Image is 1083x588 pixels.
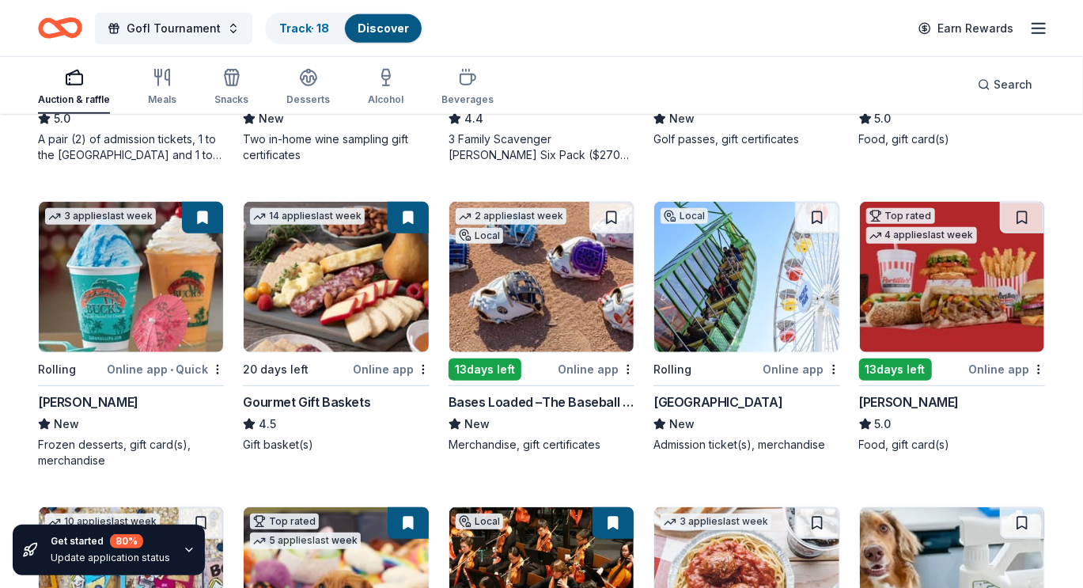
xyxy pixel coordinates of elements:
[859,393,960,412] div: [PERSON_NAME]
[214,62,248,114] button: Snacks
[51,534,170,548] div: Get started
[286,62,330,114] button: Desserts
[859,437,1045,453] div: Food, gift card(s)
[38,9,82,47] a: Home
[250,514,319,529] div: Top rated
[909,14,1023,43] a: Earn Rewards
[95,13,252,44] button: Gofl Tournament
[358,21,409,35] a: Discover
[653,360,691,379] div: Rolling
[859,131,1045,147] div: Food, gift card(s)
[38,93,110,106] div: Auction & raffle
[661,514,771,530] div: 3 applies last week
[243,393,370,412] div: Gourmet Gift Baskets
[45,208,156,225] div: 3 applies last week
[464,109,483,128] span: 4.4
[38,201,224,469] a: Image for Bahama Buck's3 applieslast weekRollingOnline app•Quick[PERSON_NAME]NewFrozen desserts, ...
[148,62,176,114] button: Meals
[653,437,839,453] div: Admission ticket(s), merchandise
[250,208,365,225] div: 14 applies last week
[653,201,839,453] a: Image for Pacific ParkLocalRollingOnline app[GEOGRAPHIC_DATA]NewAdmission ticket(s), merchandise
[763,359,840,379] div: Online app
[558,359,634,379] div: Online app
[449,358,521,381] div: 13 days left
[38,437,224,469] div: Frozen desserts, gift card(s), merchandise
[39,202,223,352] img: Image for Bahama Buck's
[449,202,634,352] img: Image for Bases Loaded –The Baseball and Softball Superstore
[107,359,224,379] div: Online app Quick
[265,13,423,44] button: Track· 18Discover
[866,227,977,244] div: 4 applies last week
[653,393,782,412] div: [GEOGRAPHIC_DATA]
[994,75,1032,94] span: Search
[38,360,76,379] div: Rolling
[127,19,221,38] span: Gofl Tournament
[243,360,309,379] div: 20 days left
[968,359,1045,379] div: Online app
[654,202,839,352] img: Image for Pacific Park
[259,109,284,128] span: New
[965,69,1045,101] button: Search
[449,201,634,453] a: Image for Bases Loaded –The Baseball and Softball Superstore2 applieslast weekLocal13days leftOnl...
[279,21,329,35] a: Track· 18
[368,62,403,114] button: Alcohol
[449,131,634,163] div: 3 Family Scavenger [PERSON_NAME] Six Pack ($270 Value), 2 Date Night Scavenger [PERSON_NAME] Two ...
[456,228,503,244] div: Local
[243,437,429,453] div: Gift basket(s)
[449,437,634,453] div: Merchandise, gift certificates
[653,131,839,147] div: Golf passes, gift certificates
[244,202,428,352] img: Image for Gourmet Gift Baskets
[661,208,708,224] div: Local
[875,109,892,128] span: 5.0
[368,93,403,106] div: Alcohol
[669,109,695,128] span: New
[456,208,566,225] div: 2 applies last week
[38,62,110,114] button: Auction & raffle
[859,358,932,381] div: 13 days left
[449,393,634,412] div: Bases Loaded –The Baseball and Softball Superstore
[170,363,173,376] span: •
[51,552,170,564] div: Update application status
[148,93,176,106] div: Meals
[464,415,490,434] span: New
[38,131,224,163] div: A pair (2) of admission tickets, 1 to the [GEOGRAPHIC_DATA] and 1 to the [GEOGRAPHIC_DATA]
[286,93,330,106] div: Desserts
[54,109,70,128] span: 5.0
[441,62,494,114] button: Beverages
[441,93,494,106] div: Beverages
[669,415,695,434] span: New
[243,131,429,163] div: Two in-home wine sampling gift certificates
[243,201,429,453] a: Image for Gourmet Gift Baskets14 applieslast week20 days leftOnline appGourmet Gift Baskets4.5Gif...
[250,533,361,549] div: 5 applies last week
[54,415,79,434] span: New
[110,534,143,548] div: 80 %
[259,415,276,434] span: 4.5
[860,202,1044,352] img: Image for Portillo's
[353,359,430,379] div: Online app
[456,514,503,529] div: Local
[875,415,892,434] span: 5.0
[859,201,1045,453] a: Image for Portillo'sTop rated4 applieslast week13days leftOnline app[PERSON_NAME]5.0Food, gift ca...
[866,208,935,224] div: Top rated
[38,393,138,412] div: [PERSON_NAME]
[214,93,248,106] div: Snacks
